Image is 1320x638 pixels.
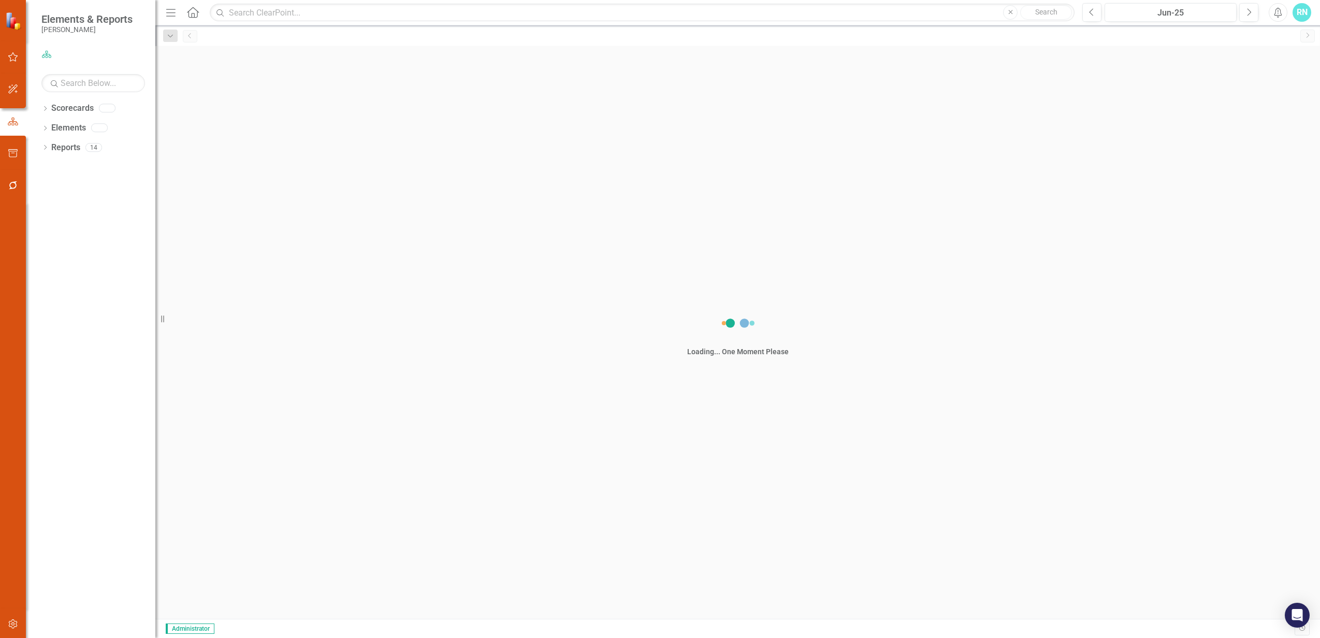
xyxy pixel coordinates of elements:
[41,13,133,25] span: Elements & Reports
[687,346,789,357] div: Loading... One Moment Please
[1108,7,1233,19] div: Jun-25
[166,624,214,634] span: Administrator
[51,103,94,114] a: Scorecards
[1035,8,1057,16] span: Search
[5,11,23,30] img: ClearPoint Strategy
[41,74,145,92] input: Search Below...
[210,4,1075,22] input: Search ClearPoint...
[41,25,133,34] small: [PERSON_NAME]
[51,142,80,154] a: Reports
[1020,5,1072,20] button: Search
[1293,3,1311,22] button: RN
[1105,3,1237,22] button: Jun-25
[85,143,102,152] div: 14
[1285,603,1310,628] div: Open Intercom Messenger
[51,122,86,134] a: Elements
